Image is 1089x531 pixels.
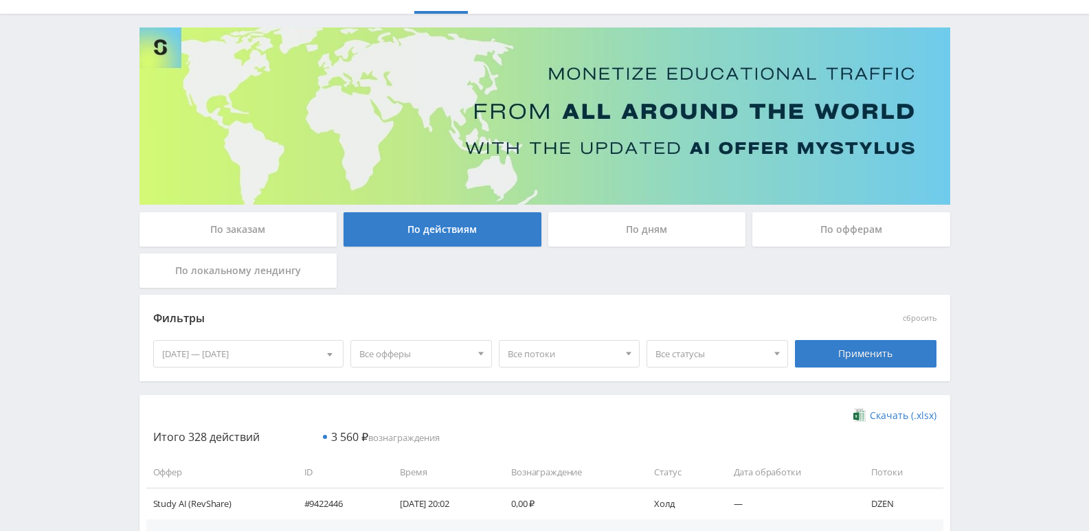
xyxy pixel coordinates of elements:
[139,212,337,247] div: По заказам
[903,314,936,323] button: сбросить
[154,341,344,367] div: [DATE] — [DATE]
[853,408,865,422] img: xlsx
[870,410,936,421] span: Скачать (.xlsx)
[139,27,950,205] img: Banner
[655,341,767,367] span: Все статусы
[640,457,719,488] td: Статус
[857,488,943,519] td: DZEN
[548,212,746,247] div: По дням
[386,457,497,488] td: Время
[508,341,619,367] span: Все потоки
[139,253,337,288] div: По локальному лендингу
[291,457,387,488] td: ID
[153,308,739,329] div: Фильтры
[146,488,291,519] td: Study AI (RevShare)
[344,212,541,247] div: По действиям
[291,488,387,519] td: #9422446
[795,340,936,368] div: Применить
[331,429,368,444] span: 3 560 ₽
[752,212,950,247] div: По офферам
[853,409,936,422] a: Скачать (.xlsx)
[640,488,719,519] td: Холд
[153,429,260,444] span: Итого 328 действий
[386,488,497,519] td: [DATE] 20:02
[857,457,943,488] td: Потоки
[331,431,440,444] span: вознаграждения
[720,488,858,519] td: —
[497,488,640,519] td: 0,00 ₽
[497,457,640,488] td: Вознаграждение
[359,341,471,367] span: Все офферы
[146,457,291,488] td: Оффер
[720,457,858,488] td: Дата обработки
